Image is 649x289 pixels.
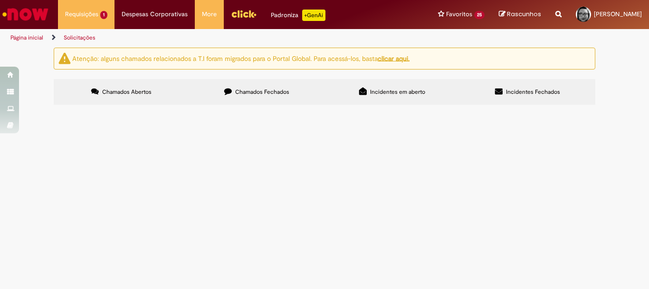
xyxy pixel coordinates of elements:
span: More [202,10,217,19]
img: ServiceNow [1,5,50,24]
span: Chamados Fechados [235,88,289,96]
span: Chamados Abertos [102,88,152,96]
span: 1 [100,11,107,19]
span: [PERSON_NAME] [594,10,642,18]
span: 25 [474,11,485,19]
a: Solicitações [64,34,95,41]
span: Requisições [65,10,98,19]
a: clicar aqui. [378,54,410,62]
span: Despesas Corporativas [122,10,188,19]
span: Incidentes em aberto [370,88,425,96]
img: click_logo_yellow_360x200.png [231,7,257,21]
a: Rascunhos [499,10,541,19]
p: +GenAi [302,10,325,21]
ng-bind-html: Atenção: alguns chamados relacionados a T.I foram migrados para o Portal Global. Para acessá-los,... [72,54,410,62]
span: Incidentes Fechados [506,88,560,96]
div: Padroniza [271,10,325,21]
a: Página inicial [10,34,43,41]
span: Rascunhos [507,10,541,19]
span: Favoritos [446,10,472,19]
ul: Trilhas de página [7,29,426,47]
